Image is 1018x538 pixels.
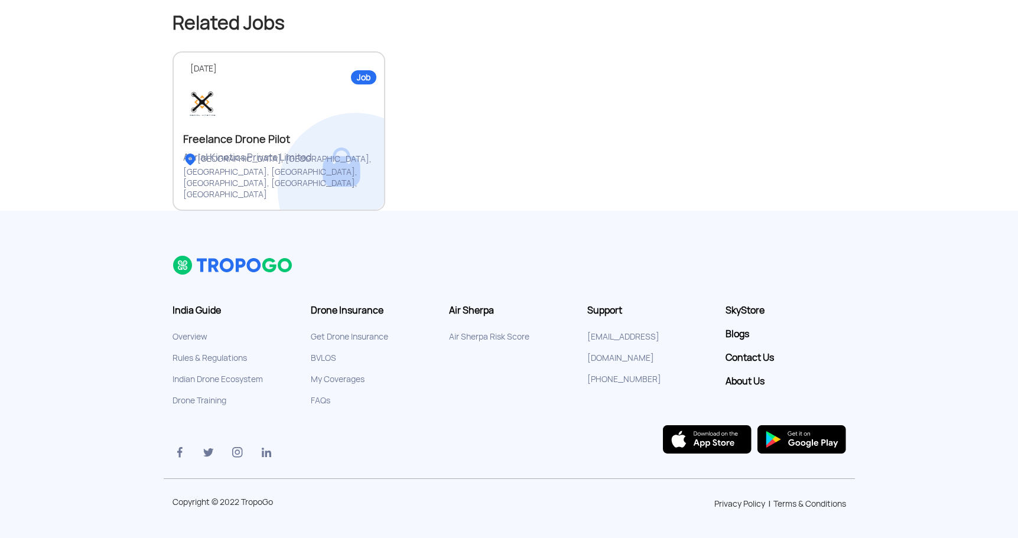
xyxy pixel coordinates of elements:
[773,498,846,509] a: Terms & Conditions
[230,445,245,459] img: ic_instagram.svg
[183,132,375,146] div: Freelance Drone Pilot
[311,395,330,406] a: FAQs
[311,353,336,363] a: BVLOS
[587,374,661,384] a: [PHONE_NUMBER]
[190,63,375,74] div: [DATE]
[351,70,376,84] div: Job
[726,305,846,317] a: SkyStore
[663,425,752,454] img: ios_new.svg
[757,425,846,454] img: img_playstore.png
[173,51,385,211] a: Job[DATE]Freelance Drone PilotAerial Kinetics Private Limited[GEOGRAPHIC_DATA], [GEOGRAPHIC_DATA]...
[311,331,388,342] a: Get Drone Insurance
[726,352,846,364] a: Contact Us
[173,374,263,384] a: Indian Drone Ecosystem
[164,9,855,37] h2: Related Jobs
[173,353,247,363] a: Rules & Regulations
[587,331,659,363] a: [EMAIL_ADDRESS][DOMAIN_NAME]
[183,152,394,200] div: [GEOGRAPHIC_DATA], [GEOGRAPHIC_DATA], [GEOGRAPHIC_DATA], [GEOGRAPHIC_DATA], [GEOGRAPHIC_DATA], [G...
[449,331,529,342] a: Air Sherpa Risk Score
[311,305,431,317] h3: Drone Insurance
[173,445,187,459] img: ic_facebook.svg
[726,376,846,387] a: About Us
[449,305,570,317] h3: Air Sherpa
[587,305,708,317] h3: Support
[726,328,846,340] a: Blogs
[173,305,293,317] h3: India Guide
[714,498,765,509] a: Privacy Policy
[173,395,226,406] a: Drone Training
[201,445,216,459] img: ic_twitter.svg
[173,331,207,342] a: Overview
[259,445,274,459] img: ic_linkedin.svg
[183,152,197,167] img: ic_locationlist.svg
[173,255,294,275] img: logo
[183,85,221,123] img: WhatsApp%20Image%202025-07-04%20at%2012.16.19%20AM.jpeg
[183,151,375,164] div: Aerial Kinetics Private Limited
[311,374,365,384] a: My Coverages
[173,498,328,506] p: Copyright © 2022 TropoGo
